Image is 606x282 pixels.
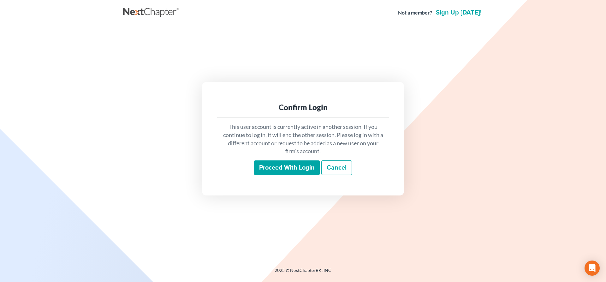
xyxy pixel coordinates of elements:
[222,123,384,155] p: This user account is currently active in another session. If you continue to log in, it will end ...
[123,267,483,279] div: 2025 © NextChapterBK, INC
[398,9,432,16] strong: Not a member?
[435,9,483,16] a: Sign up [DATE]!
[254,160,320,175] input: Proceed with login
[321,160,352,175] a: Cancel
[222,102,384,112] div: Confirm Login
[585,261,600,276] div: Open Intercom Messenger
